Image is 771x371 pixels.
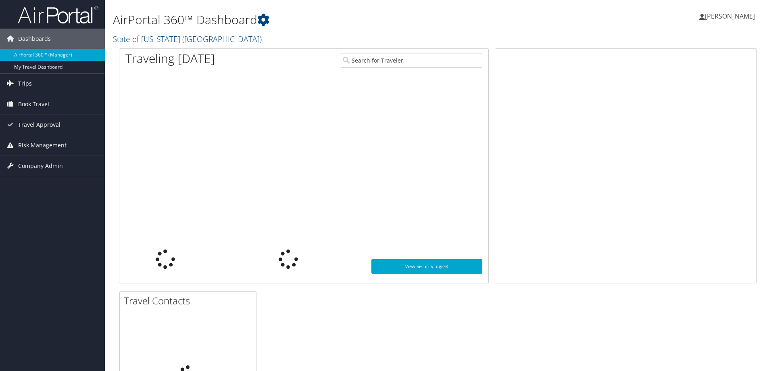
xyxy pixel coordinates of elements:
[18,73,32,94] span: Trips
[705,12,755,21] span: [PERSON_NAME]
[125,50,215,67] h1: Traveling [DATE]
[699,4,763,28] a: [PERSON_NAME]
[18,5,98,24] img: airportal-logo.png
[18,94,49,114] span: Book Travel
[113,34,264,44] a: State of [US_STATE] ([GEOGRAPHIC_DATA])
[18,29,51,49] span: Dashboards
[18,115,60,135] span: Travel Approval
[341,53,482,68] input: Search for Traveler
[18,135,67,155] span: Risk Management
[113,11,546,28] h1: AirPortal 360™ Dashboard
[124,294,256,308] h2: Travel Contacts
[371,259,482,274] a: View SecurityLogic®
[18,156,63,176] span: Company Admin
